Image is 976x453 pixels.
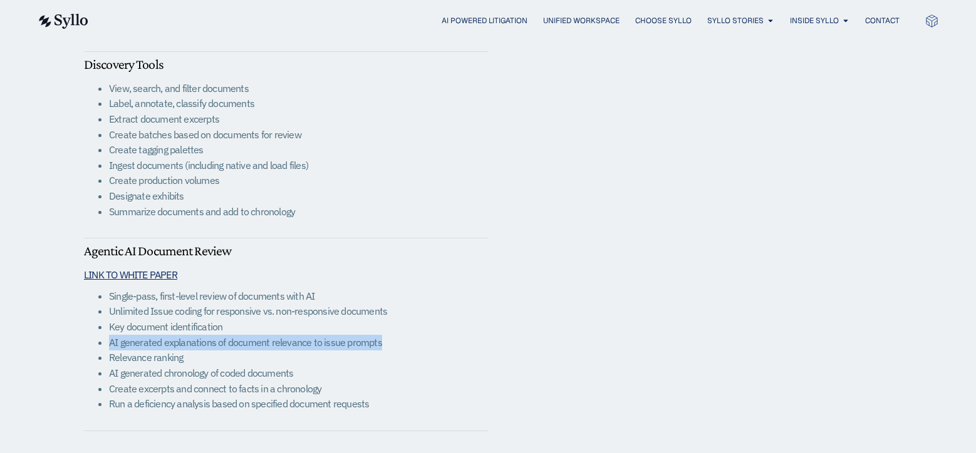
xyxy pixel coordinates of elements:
[442,15,527,26] a: AI Powered Litigation
[84,56,488,73] h5: Discovery Tools
[109,188,488,204] li: Designate exhibits
[109,96,488,111] li: Label, annotate, classify documents
[109,396,488,412] li: Run a deficiency analysis based on specified document requests
[113,15,900,27] nav: Menu
[109,288,488,304] li: Single-pass, first-level review of documents with AI
[109,335,488,350] li: AI generated explanations of document relevance to issue prompts
[109,319,488,335] li: Key document identification
[109,127,488,143] li: Create batches based on documents for review
[109,173,488,188] li: Create production volumes
[113,15,900,27] div: Menu Toggle
[865,15,900,26] a: Contact
[109,365,488,381] li: AI generated chronology of coded documents
[84,243,488,259] h5: Agentic AI Document Review
[109,142,488,158] li: Create tagging palettes
[109,111,488,127] li: Extract document excerpts
[109,158,488,173] li: Ingest documents (including native and load files)
[707,15,764,26] a: Syllo Stories
[635,15,692,26] a: Choose Syllo
[109,204,488,220] li: Summarize documents and add to chronology
[109,81,488,96] li: View, search, and filter documents
[84,268,177,281] a: LINK TO WHITE PAPER
[543,15,620,26] a: Unified Workspace
[37,14,88,29] img: syllo
[790,15,839,26] a: Inside Syllo
[109,303,488,319] li: Unlimited Issue coding for responsive vs. non-responsive documents
[109,381,488,397] li: Create excerpts and connect to facts in a chronology
[109,350,488,365] li: Relevance ranking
